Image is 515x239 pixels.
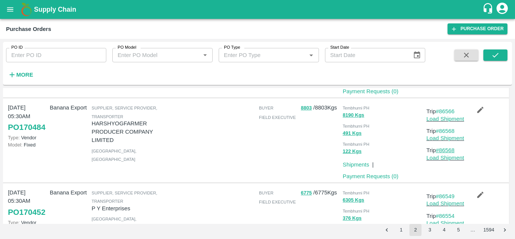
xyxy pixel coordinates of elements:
p: Fixed [8,141,47,148]
button: 491 Kgs [343,129,362,138]
div: | [369,157,374,169]
p: / 6775 Kgs [301,188,340,197]
a: Load Shipment [426,116,464,122]
a: #86566 [436,108,455,114]
button: Go to page 1594 [481,224,497,236]
label: PO Type [224,45,240,51]
p: / 8803 Kgs [301,103,340,112]
a: #86568 [436,128,455,134]
strong: More [16,72,33,78]
p: Banana Export [50,103,89,112]
span: Tembhurni PH [343,124,369,128]
button: Go to next page [499,224,511,236]
label: PO ID [11,45,23,51]
button: 6305 Kgs [343,196,364,205]
a: Shipments [343,162,369,168]
span: Supplier, Service Provider, Transporter [92,191,157,204]
div: Purchase Orders [6,24,51,34]
button: Go to page 4 [438,224,450,236]
button: Choose date [410,48,424,62]
p: Vendor [8,134,47,141]
div: … [467,227,479,234]
span: field executive [259,115,296,120]
a: PO170452 [8,205,45,219]
span: field executive [259,200,296,204]
nav: pagination navigation [380,224,512,236]
p: Banana Export [50,188,89,197]
span: [GEOGRAPHIC_DATA] , [GEOGRAPHIC_DATA] [92,149,136,162]
a: Load Shipment [426,155,464,161]
input: Enter PO Type [221,50,304,60]
p: [DATE] 05:30AM [8,103,47,120]
a: Load Shipment [426,220,464,226]
a: Load Shipment [426,135,464,141]
button: Go to page 1 [395,224,407,236]
p: Trip [426,107,465,116]
button: Go to previous page [381,224,393,236]
p: Vendor [8,219,47,226]
a: Payment Requests (0) [343,173,399,179]
div: account of current user [495,2,509,17]
p: Trip [426,212,465,220]
span: Tembhurni PH [343,142,369,146]
a: #86549 [436,193,455,199]
img: logo [19,2,34,17]
button: page 2 [409,224,422,236]
div: customer-support [482,3,495,16]
input: Start Date [325,48,407,62]
span: Model: [8,142,22,148]
button: More [6,68,35,81]
button: 6775 [301,189,312,197]
button: 8190 Kgs [343,111,364,120]
span: buyer [259,106,273,110]
label: PO Model [118,45,136,51]
button: Open [200,50,210,60]
p: P Y Enterprises [92,204,172,213]
b: Supply Chain [34,6,76,13]
a: Supply Chain [34,4,482,15]
span: Supplier, Service Provider, Transporter [92,106,157,119]
p: Trip [426,127,465,135]
p: Trip [426,192,465,200]
span: buyer [259,191,273,195]
span: Type: [8,220,20,225]
button: 122 Kgs [343,147,362,156]
p: HARSHYOGFARMER PRODUCER COMPANY LIMITED [92,119,172,145]
a: PO170484 [8,120,45,134]
span: Tembhurni PH [343,191,369,195]
p: [DATE] 05:30AM [8,188,47,205]
input: Enter PO ID [6,48,106,62]
span: [GEOGRAPHIC_DATA] , [GEOGRAPHIC_DATA] [92,217,136,230]
span: Tembhurni PH [343,106,369,110]
a: #86568 [436,147,455,153]
button: Go to page 3 [424,224,436,236]
button: open drawer [2,1,19,18]
span: Tembhurni PH [343,209,369,213]
button: 8803 [301,104,312,113]
button: 376 Kgs [343,214,362,223]
p: Trip [426,146,465,154]
input: Enter PO Model [115,50,198,60]
a: Purchase Order [448,23,507,34]
a: Payment Requests (0) [343,88,399,94]
span: Type: [8,135,20,140]
label: Start Date [330,45,349,51]
button: Go to page 5 [452,224,464,236]
a: Load Shipment [426,200,464,207]
button: Open [306,50,316,60]
a: #86554 [436,213,455,219]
